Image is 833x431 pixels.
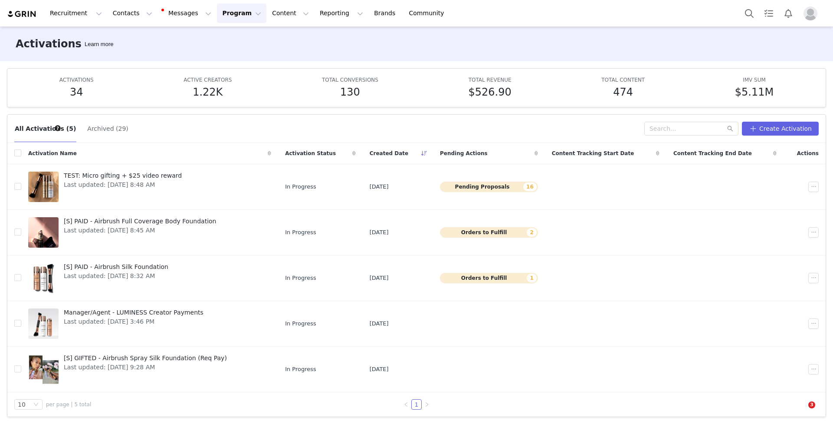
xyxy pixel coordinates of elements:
a: Community [404,3,453,23]
img: grin logo [7,10,37,18]
h5: 1.22K [193,84,223,100]
h5: 130 [340,84,360,100]
span: Last updated: [DATE] 8:45 AM [64,226,216,235]
button: Orders to Fulfill1 [440,273,538,283]
span: In Progress [285,365,316,374]
button: Create Activation [742,122,819,136]
span: TOTAL REVENUE [469,77,512,83]
span: IMV SUM [743,77,766,83]
a: Brands [369,3,403,23]
div: Tooltip anchor [83,40,115,49]
button: Recruitment [45,3,107,23]
a: [S] PAID - Airbrush Silk FoundationLast updated: [DATE] 8:32 AM [28,261,271,295]
input: Search... [644,122,738,136]
button: Program [217,3,266,23]
button: Contacts [108,3,157,23]
a: [S] GIFTED - Airbrush Spray Silk Foundation (Req Pay)Last updated: [DATE] 9:28 AM [28,352,271,387]
span: Activation Status [285,149,336,157]
span: [DATE] [370,274,389,282]
i: icon: search [727,126,733,132]
span: 3 [808,401,815,408]
span: [S] PAID - Airbrush Silk Foundation [64,262,168,272]
span: Activation Name [28,149,77,157]
li: Next Page [422,399,432,410]
span: Last updated: [DATE] 8:32 AM [64,272,168,281]
span: Created Date [370,149,409,157]
span: In Progress [285,274,316,282]
span: per page | 5 total [46,401,91,408]
button: Search [740,3,759,23]
span: [S] GIFTED - Airbrush Spray Silk Foundation (Req Pay) [64,354,227,363]
span: In Progress [285,319,316,328]
button: Messages [158,3,216,23]
span: TOTAL CONVERSIONS [322,77,378,83]
a: Manager/Agent - LUMINESS Creator PaymentsLast updated: [DATE] 3:46 PM [28,306,271,341]
a: 1 [412,400,421,409]
a: TEST: Micro gifting + $25 video rewardLast updated: [DATE] 8:48 AM [28,169,271,204]
a: Tasks [759,3,778,23]
span: Manager/Agent - LUMINESS Creator Payments [64,308,203,317]
li: 1 [411,399,422,410]
span: TEST: Micro gifting + $25 video reward [64,171,182,180]
i: icon: right [424,402,430,407]
h5: $5.11M [735,84,774,100]
i: icon: left [403,402,409,407]
button: Content [267,3,314,23]
span: ACTIVATIONS [59,77,94,83]
button: Orders to Fulfill2 [440,227,538,238]
h5: 34 [70,84,83,100]
span: Last updated: [DATE] 3:46 PM [64,317,203,326]
span: [DATE] [370,182,389,191]
h3: Activations [16,36,82,52]
span: Last updated: [DATE] 9:28 AM [64,363,227,372]
h5: $526.90 [468,84,511,100]
button: All Activations (5) [14,122,76,136]
button: Archived (29) [87,122,128,136]
h5: 474 [613,84,633,100]
span: Content Tracking Start Date [552,149,634,157]
span: TOTAL CONTENT [601,77,645,83]
span: In Progress [285,228,316,237]
button: Reporting [315,3,368,23]
img: placeholder-profile.jpg [803,7,817,20]
button: Profile [798,7,826,20]
span: Pending Actions [440,149,488,157]
span: [DATE] [370,228,389,237]
span: ACTIVE CREATORS [184,77,232,83]
iframe: Intercom live chat [790,401,811,422]
span: In Progress [285,182,316,191]
span: Content Tracking End Date [673,149,752,157]
span: Last updated: [DATE] 8:48 AM [64,180,182,189]
li: Previous Page [401,399,411,410]
span: [DATE] [370,319,389,328]
div: 10 [18,400,26,409]
div: Tooltip anchor [54,124,62,132]
i: icon: down [33,402,39,408]
div: Actions [784,144,826,162]
button: Notifications [779,3,798,23]
a: [S] PAID - Airbrush Full Coverage Body FoundationLast updated: [DATE] 8:45 AM [28,215,271,250]
button: Pending Proposals16 [440,182,538,192]
span: [DATE] [370,365,389,374]
span: [S] PAID - Airbrush Full Coverage Body Foundation [64,217,216,226]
